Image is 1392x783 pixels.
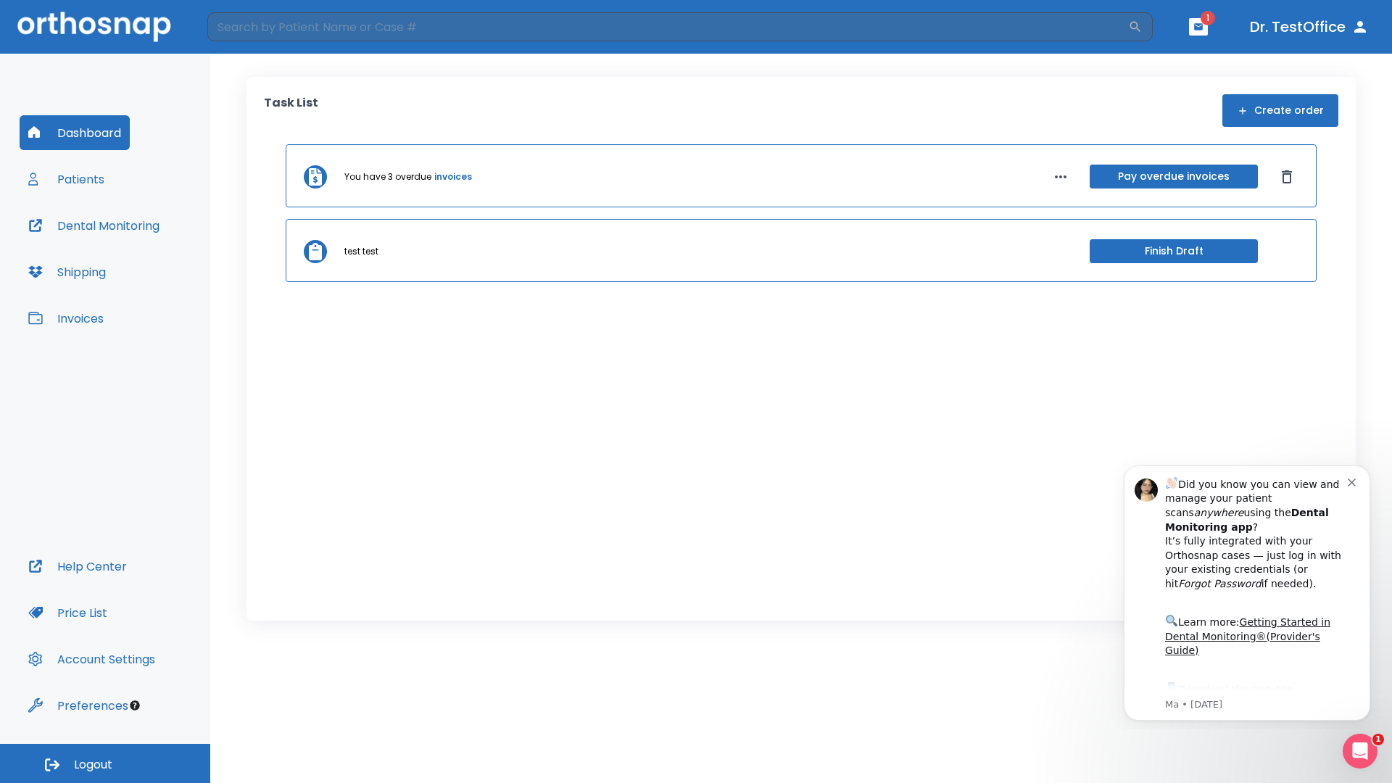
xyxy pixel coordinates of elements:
[20,688,137,723] button: Preferences
[246,22,257,34] button: Dismiss notification
[63,228,246,302] div: Download the app: | ​ Let us know if you need help getting started!
[20,115,130,150] button: Dashboard
[20,595,116,630] button: Price List
[344,245,378,258] p: test test
[1343,734,1377,768] iframe: Intercom live chat
[20,162,113,196] button: Patients
[1201,11,1215,25] span: 1
[20,254,115,289] button: Shipping
[207,12,1128,41] input: Search by Patient Name or Case #
[1102,452,1392,729] iframe: Intercom notifications message
[1372,734,1384,745] span: 1
[20,208,168,243] button: Dental Monitoring
[128,699,141,712] div: Tooltip anchor
[74,757,112,773] span: Logout
[344,170,431,183] p: You have 3 overdue
[20,549,136,584] button: Help Center
[434,170,472,183] a: invoices
[17,12,171,41] img: Orthosnap
[63,231,192,257] a: App Store
[1275,165,1298,188] button: Dismiss
[1244,14,1375,40] button: Dr. TestOffice
[1090,239,1258,263] button: Finish Draft
[20,642,164,676] button: Account Settings
[264,94,318,127] p: Task List
[20,301,112,336] button: Invoices
[63,246,246,259] p: Message from Ma, sent 7w ago
[1090,165,1258,188] button: Pay overdue invoices
[1222,94,1338,127] button: Create order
